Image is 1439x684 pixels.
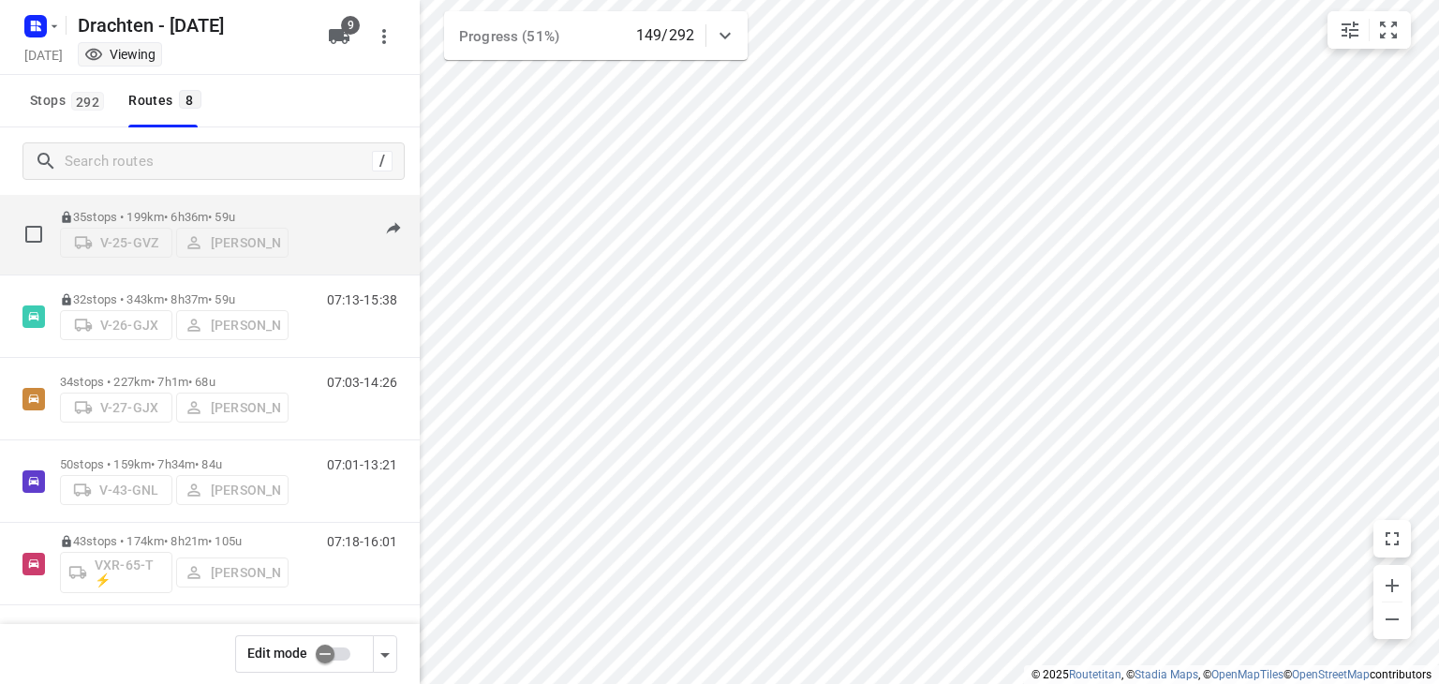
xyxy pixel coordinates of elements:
p: 07:18-16:01 [327,534,397,549]
button: Map settings [1331,11,1369,49]
span: 8 [179,90,201,109]
p: 50 stops • 159km • 7h34m • 84u [60,457,289,471]
p: 43 stops • 174km • 8h21m • 105u [60,534,289,548]
span: Stops [30,89,110,112]
button: Fit zoom [1370,11,1407,49]
a: OpenMapTiles [1211,668,1283,681]
p: 07:03-14:26 [327,375,397,390]
a: Routetitan [1069,668,1121,681]
p: 149/292 [636,24,694,47]
div: Viewing [84,45,156,64]
span: 292 [71,92,104,111]
div: Progress (51%)149/292 [444,11,748,60]
span: Select [15,216,52,253]
button: 9 [320,18,358,55]
div: Routes [128,89,206,112]
p: 34 stops • 227km • 7h1m • 68u [60,375,289,389]
button: More [365,18,403,55]
div: small contained button group [1328,11,1411,49]
div: Driver app settings [374,642,396,665]
span: Edit mode [247,646,307,661]
a: Stadia Maps [1135,668,1198,681]
a: OpenStreetMap [1292,668,1370,681]
span: 9 [341,16,360,35]
p: 07:13-15:38 [327,292,397,307]
input: Search routes [65,147,372,176]
button: Send to driver [375,210,412,247]
p: 32 stops • 343km • 8h37m • 59u [60,292,289,306]
p: 35 stops • 199km • 6h36m • 59u [60,210,289,224]
div: / [372,151,393,171]
span: Progress (51%) [459,28,559,45]
li: © 2025 , © , © © contributors [1031,668,1432,681]
p: 07:01-13:21 [327,457,397,472]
